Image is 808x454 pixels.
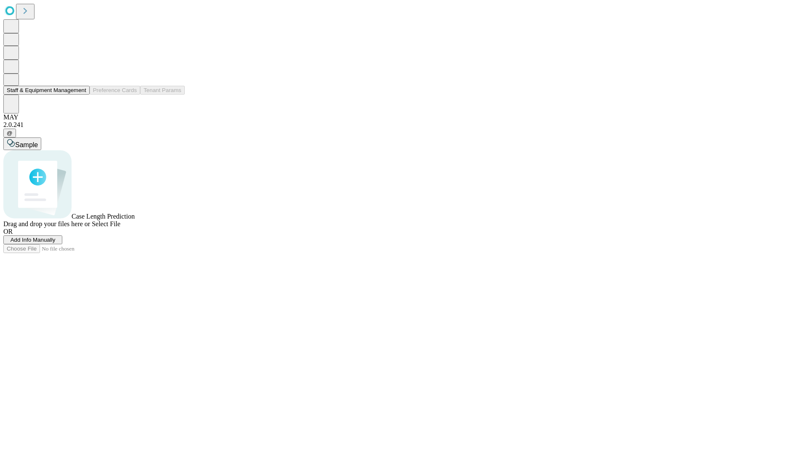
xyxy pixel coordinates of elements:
span: Case Length Prediction [72,213,135,220]
span: Select File [92,220,120,227]
div: 2.0.241 [3,121,805,129]
button: Staff & Equipment Management [3,86,90,95]
div: MAY [3,113,805,121]
span: @ [7,130,13,136]
button: @ [3,129,16,137]
button: Sample [3,137,41,150]
button: Preference Cards [90,86,140,95]
span: Sample [15,141,38,148]
span: OR [3,228,13,235]
span: Add Info Manually [11,237,56,243]
button: Tenant Params [140,86,185,95]
button: Add Info Manually [3,235,62,244]
span: Drag and drop your files here or [3,220,90,227]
